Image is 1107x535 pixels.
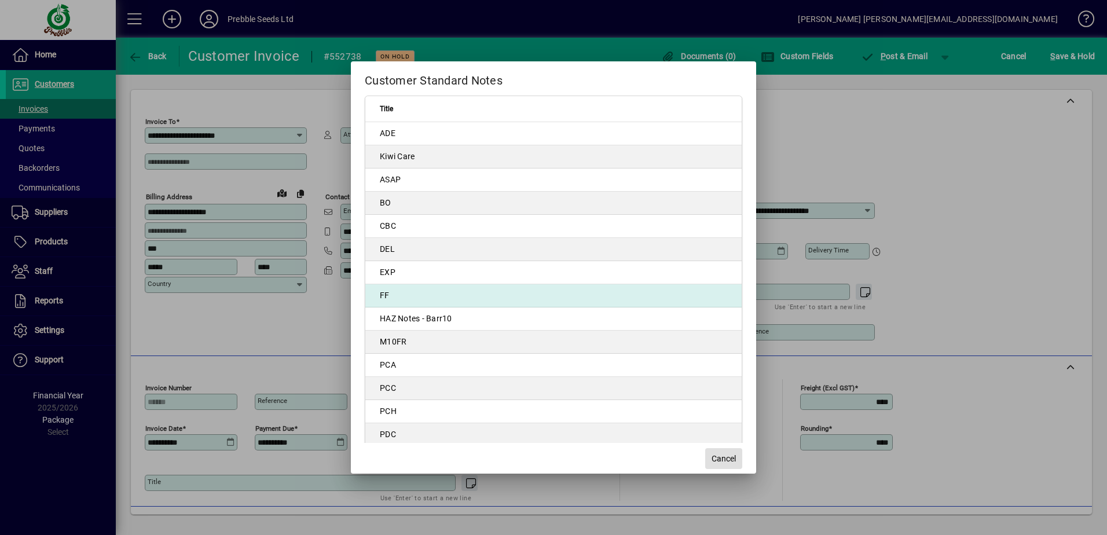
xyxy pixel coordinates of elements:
[365,145,742,168] td: Kiwi Care
[365,215,742,238] td: CBC
[712,453,736,465] span: Cancel
[705,448,742,469] button: Cancel
[351,61,756,95] h2: Customer Standard Notes
[365,238,742,261] td: DEL
[365,168,742,192] td: ASAP
[365,284,742,307] td: FF
[365,377,742,400] td: PCC
[380,102,393,115] span: Title
[365,307,742,331] td: HAZ Notes - Barr10
[365,261,742,284] td: EXP
[365,192,742,215] td: BO
[365,122,742,145] td: ADE
[365,331,742,354] td: M10FR
[365,423,742,446] td: PDC
[365,400,742,423] td: PCH
[365,354,742,377] td: PCA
